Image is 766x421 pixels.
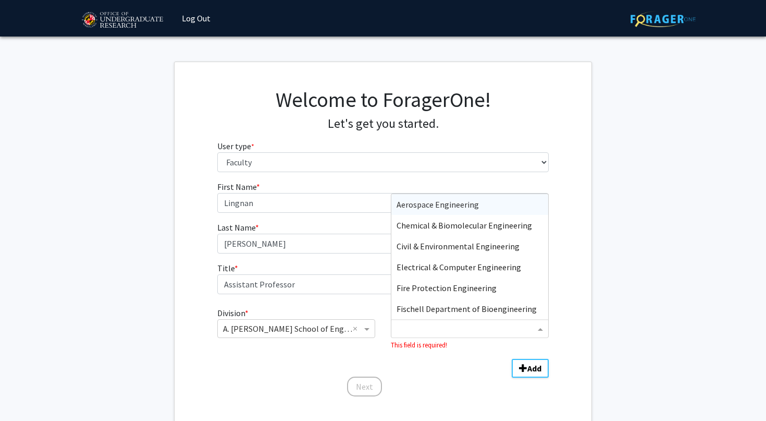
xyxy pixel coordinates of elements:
[512,359,549,378] button: Add Division/Department
[397,220,532,231] span: Chemical & Biomolecular Engineering
[217,319,375,338] ng-select: Division
[217,263,234,273] span: Title
[78,7,166,33] img: University of Maryland Logo
[631,11,696,27] img: ForagerOne Logo
[217,87,549,112] h1: Welcome to ForagerOne!
[217,140,254,152] label: User type
[391,194,549,320] ng-dropdown-panel: Options list
[217,116,549,131] h4: Let's get you started.
[527,363,541,374] b: Add
[217,222,255,233] span: Last Name
[397,304,537,314] span: Fischell Department of Bioengineering
[8,374,44,413] iframe: Chat
[347,377,382,396] button: Next
[397,262,521,272] span: Electrical & Computer Engineering
[383,307,557,351] div: Department
[391,341,447,349] small: This field is required!
[397,283,497,293] span: Fire Protection Engineering
[391,319,549,338] ng-select: Department
[353,322,362,335] span: Clear all
[209,307,383,351] div: Division
[397,199,479,210] span: Aerospace Engineering
[397,241,520,251] span: Civil & Environmental Engineering
[217,182,256,192] span: First Name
